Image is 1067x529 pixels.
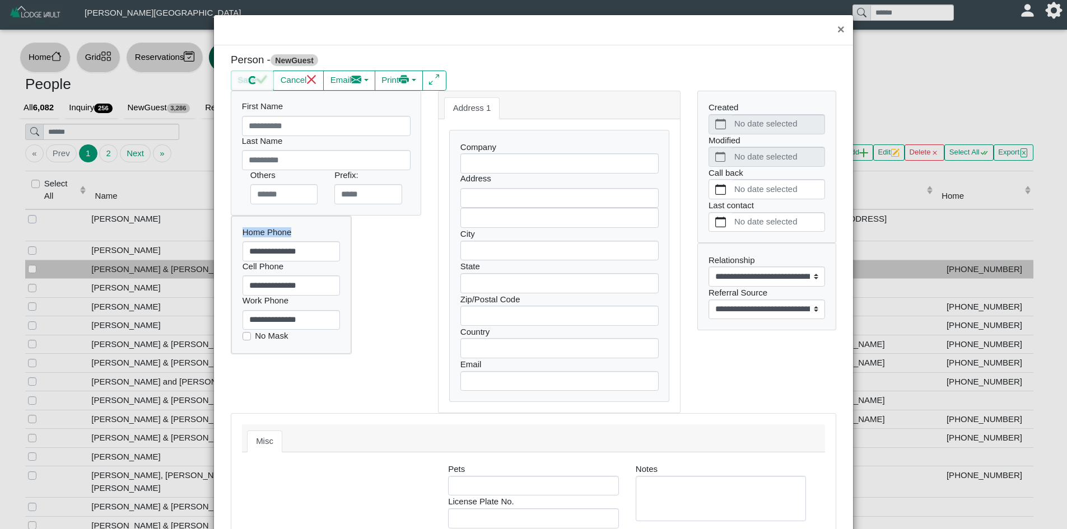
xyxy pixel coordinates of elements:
[715,184,726,195] svg: calendar
[709,180,732,199] button: calendar
[334,170,402,180] h6: Prefix:
[273,71,324,91] button: Cancelx
[732,213,824,232] label: No date selected
[732,180,824,199] label: No date selected
[243,296,341,306] h6: Work Phone
[422,71,446,91] button: arrows angle expand
[399,74,409,85] svg: printer fill
[323,71,375,91] button: Emailenvelope fill
[250,170,318,180] h6: Others
[306,74,317,85] svg: x
[450,130,669,401] div: Company City State Zip/Postal Code Country Email
[715,217,726,227] svg: calendar
[231,54,525,67] h5: Person -
[698,244,836,330] div: Relationship Referral Source
[351,74,362,85] svg: envelope fill
[242,136,411,146] h6: Last Name
[709,213,732,232] button: calendar
[242,101,411,111] h6: First Name
[698,91,836,243] div: Created Modified Call back Last contact
[375,71,423,91] button: Printprinter fill
[247,430,282,453] a: Misc
[460,174,659,184] h6: Address
[448,463,619,495] div: Pets
[448,495,619,528] div: License Plate No.
[829,15,853,45] button: Close
[444,97,500,120] a: Address 1
[255,330,288,343] label: No Mask
[243,227,341,237] h6: Home Phone
[429,74,440,85] svg: arrows angle expand
[243,261,341,271] h6: Cell Phone
[627,463,815,528] div: Notes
